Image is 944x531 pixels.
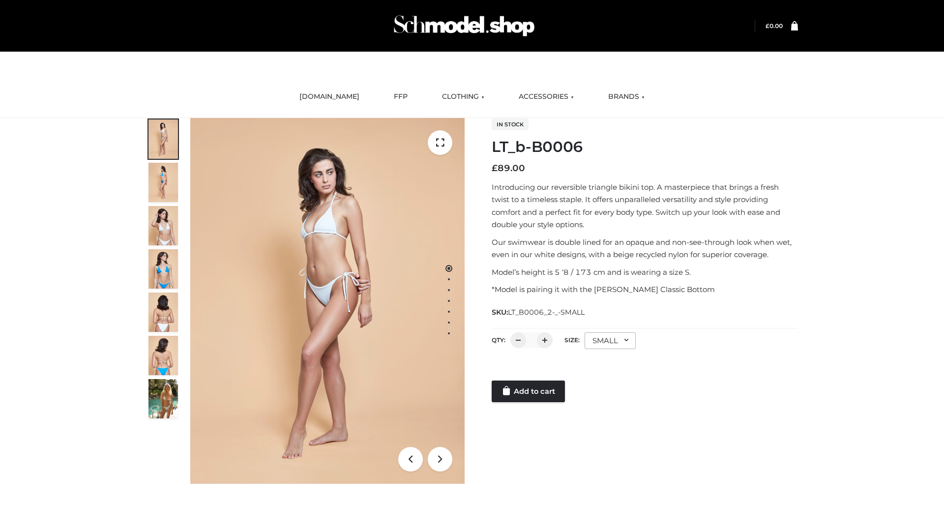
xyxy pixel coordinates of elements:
[435,86,492,108] a: CLOTHING
[148,293,178,332] img: ArielClassicBikiniTop_CloudNine_AzureSky_OW114ECO_7-scaled.jpg
[492,283,798,296] p: *Model is pairing it with the [PERSON_NAME] Classic Bottom
[492,163,525,174] bdi: 89.00
[766,22,783,29] a: £0.00
[148,249,178,289] img: ArielClassicBikiniTop_CloudNine_AzureSky_OW114ECO_4-scaled.jpg
[148,119,178,159] img: ArielClassicBikiniTop_CloudNine_AzureSky_OW114ECO_1-scaled.jpg
[766,22,783,29] bdi: 0.00
[492,336,505,344] label: QTY:
[508,308,585,317] span: LT_B0006_2-_-SMALL
[564,336,580,344] label: Size:
[148,163,178,202] img: ArielClassicBikiniTop_CloudNine_AzureSky_OW114ECO_2-scaled.jpg
[148,379,178,418] img: Arieltop_CloudNine_AzureSky2.jpg
[386,86,415,108] a: FFP
[492,266,798,279] p: Model’s height is 5 ‘8 / 173 cm and is wearing a size S.
[492,381,565,402] a: Add to cart
[511,86,581,108] a: ACCESSORIES
[390,6,538,45] img: Schmodel Admin 964
[492,181,798,231] p: Introducing our reversible triangle bikini top. A masterpiece that brings a fresh twist to a time...
[292,86,367,108] a: [DOMAIN_NAME]
[492,306,586,318] span: SKU:
[492,138,798,156] h1: LT_b-B0006
[601,86,652,108] a: BRANDS
[148,336,178,375] img: ArielClassicBikiniTop_CloudNine_AzureSky_OW114ECO_8-scaled.jpg
[492,163,498,174] span: £
[585,332,636,349] div: SMALL
[492,118,529,130] span: In stock
[492,236,798,261] p: Our swimwear is double lined for an opaque and non-see-through look when wet, even in our white d...
[148,206,178,245] img: ArielClassicBikiniTop_CloudNine_AzureSky_OW114ECO_3-scaled.jpg
[766,22,769,29] span: £
[190,118,465,484] img: ArielClassicBikiniTop_CloudNine_AzureSky_OW114ECO_1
